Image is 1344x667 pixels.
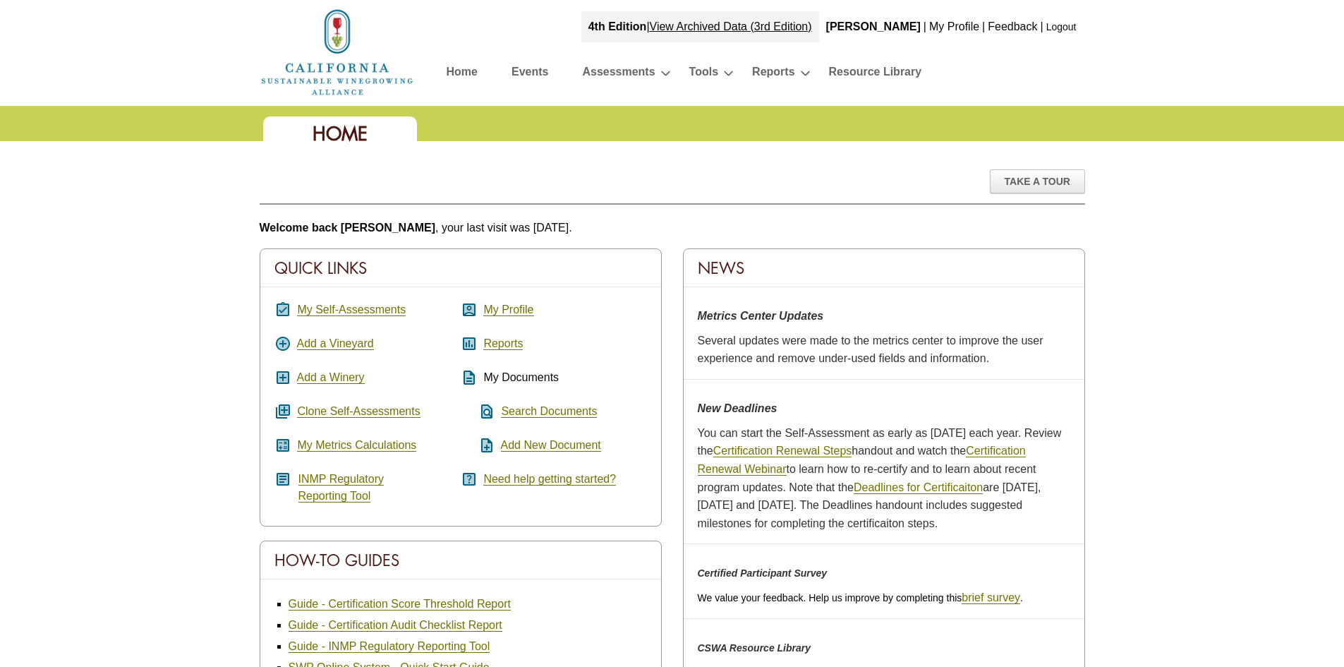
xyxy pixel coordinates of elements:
span: We value your feedback. Help us improve by completing this . [698,592,1023,603]
strong: Metrics Center Updates [698,310,824,322]
a: My Self-Assessments [297,304,406,316]
a: Add a Vineyard [297,337,374,350]
a: Resource Library [829,62,922,87]
a: Tools [689,62,718,87]
a: Need help getting started? [483,473,616,486]
i: help_center [461,471,478,488]
p: You can start the Self-Assessment as early as [DATE] each year. Review the handout and watch the ... [698,424,1070,533]
a: Assessments [582,62,655,87]
b: [PERSON_NAME] [826,20,921,32]
div: News [684,249,1084,287]
img: logo_cswa2x.png [260,7,415,97]
i: queue [274,403,291,420]
a: My Metrics Calculations [297,439,416,452]
i: note_add [461,437,495,454]
div: | [1039,11,1045,42]
i: article [274,471,291,488]
span: My Documents [483,371,559,383]
a: Deadlines for Certificaiton [854,481,983,494]
div: | [922,11,928,42]
p: , your last visit was [DATE]. [260,219,1085,237]
i: find_in_page [461,403,495,420]
i: add_box [274,369,291,386]
a: Guide - Certification Score Threshold Report [289,598,511,611]
strong: 4th Edition [588,20,647,32]
a: Reports [752,62,794,87]
a: Add New Document [501,439,601,452]
a: Feedback [988,20,1037,32]
div: How-To Guides [260,541,661,579]
div: | [981,11,986,42]
i: description [461,369,478,386]
span: Home [313,121,368,146]
b: Welcome back [PERSON_NAME] [260,222,436,234]
a: INMP RegulatoryReporting Tool [298,473,385,503]
a: Events [511,62,548,87]
a: Logout [1046,21,1077,32]
em: CSWA Resource Library [698,642,811,654]
i: calculate [274,437,291,454]
i: account_box [461,301,478,318]
span: Several updates were made to the metrics center to improve the user experience and remove under-u... [698,335,1043,365]
div: Take A Tour [990,169,1085,193]
a: Search Documents [501,405,597,418]
a: Add a Winery [297,371,365,384]
a: Certification Renewal Webinar [698,445,1026,476]
i: assignment_turned_in [274,301,291,318]
a: Reports [483,337,523,350]
a: My Profile [929,20,979,32]
a: Guide - INMP Regulatory Reporting Tool [289,640,490,653]
a: Guide - Certification Audit Checklist Report [289,619,502,632]
div: Quick Links [260,249,661,287]
i: add_circle [274,335,291,352]
a: Home [260,45,415,57]
a: Clone Self-Assessments [297,405,420,418]
a: My Profile [483,304,533,316]
a: Home [447,62,478,87]
div: | [581,11,819,42]
a: View Archived Data (3rd Edition) [650,20,812,32]
em: Certified Participant Survey [698,567,828,579]
strong: New Deadlines [698,402,777,414]
i: assessment [461,335,478,352]
a: Certification Renewal Steps [713,445,852,457]
a: brief survey [962,591,1020,604]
